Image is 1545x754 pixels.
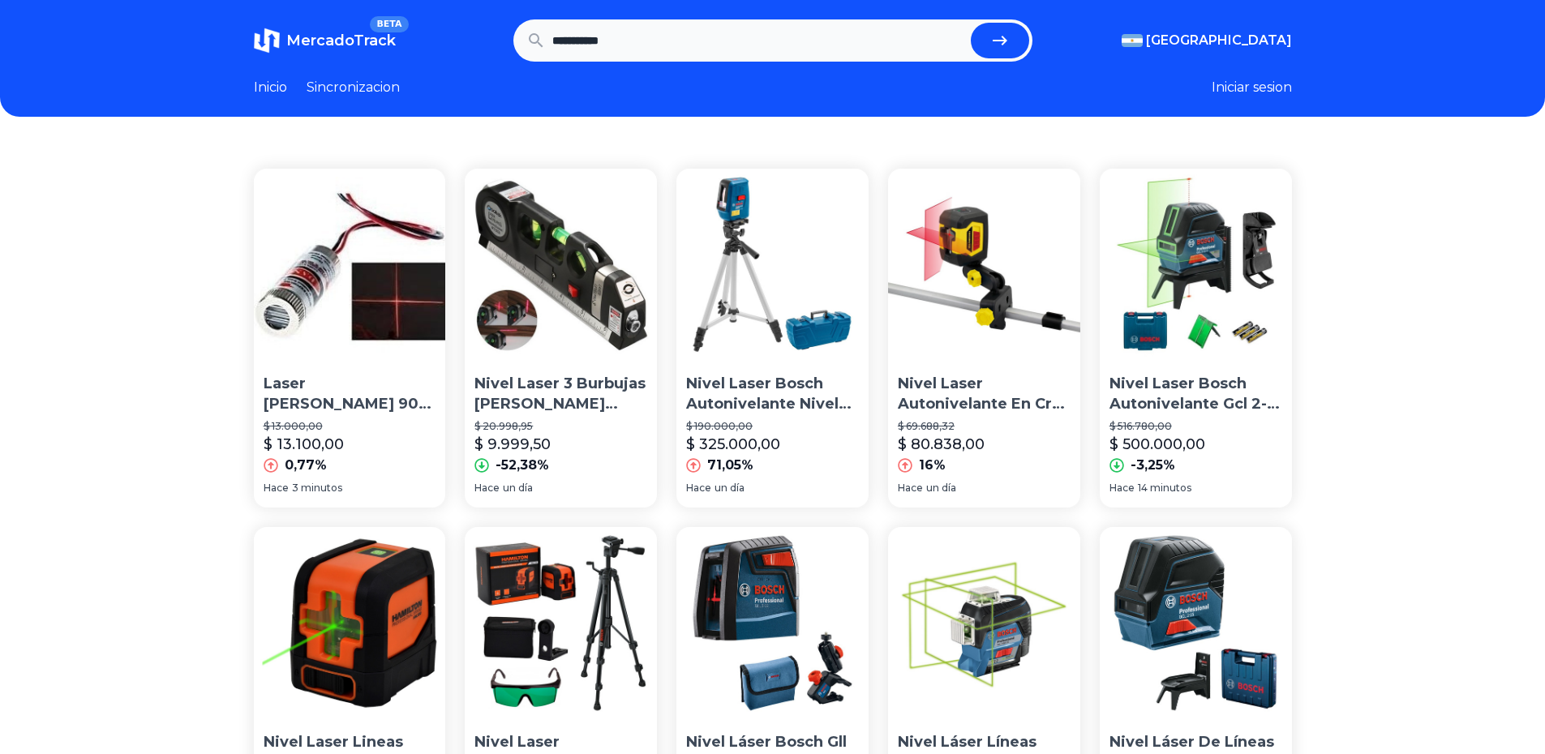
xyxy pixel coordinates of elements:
img: Laser Cruz Corte Angulo 90 Alineacion Nivel 5mw Itytarg [254,169,446,361]
p: Laser [PERSON_NAME] 90 Alineacion Nivel 5mw Itytarg [264,374,436,414]
img: Nivel Láser De Líneas Combinado Bosch Gcl 2-15 [1100,527,1292,719]
span: MercadoTrack [286,32,396,49]
img: Nivel Laser Lineas Verde Hamilton Hnl100 Con Soporte 30 Mts [254,527,446,719]
span: 3 minutos [292,482,342,495]
p: $ 13.100,00 [264,433,344,456]
button: [GEOGRAPHIC_DATA] [1122,31,1292,50]
span: Hace [686,482,711,495]
p: -52,38% [496,456,549,475]
p: 16% [919,456,946,475]
a: Inicio [254,78,287,97]
img: Nivel Laser Autonivelante En Cruz 10 Mts Crossmaster 9936170 [888,169,1080,361]
p: Nivel Laser 3 Burbujas [PERSON_NAME] Cinta Métrica Regla [474,374,647,414]
p: $ 516.780,00 [1109,420,1282,433]
p: $ 69.688,32 [898,420,1071,433]
span: Hace [264,482,289,495]
span: Hace [898,482,923,495]
p: $ 325.000,00 [686,433,780,456]
p: Nivel Laser Bosch Autonivelante Gcl 2-15 G Lineas Verdes Dgm [1109,374,1282,414]
p: $ 13.000,00 [264,420,436,433]
p: 71,05% [707,456,753,475]
p: 0,77% [285,456,327,475]
span: Hace [474,482,500,495]
img: Nivel Laser Bosch Autonivelante Gcl 2-15 G Lineas Verdes Dgm [1100,169,1292,361]
p: $ 80.838,00 [898,433,985,456]
span: 14 minutos [1138,482,1191,495]
span: un día [503,482,533,495]
a: Nivel Laser 3 Burbujas Horiz Vert Cruz Cinta Métrica ReglaNivel Laser 3 Burbujas [PERSON_NAME] Ci... [465,169,657,508]
img: Nivel Láser Líneas Verde 360 Bosch Gll 3-80cg 30m + Recept [888,527,1080,719]
p: -3,25% [1131,456,1175,475]
a: Nivel Laser Bosch Autonivelante Gcl 2-15 G Lineas Verdes DgmNivel Laser Bosch Autonivelante Gcl 2... [1100,169,1292,508]
button: Iniciar sesion [1212,78,1292,97]
img: Nivel Láser Bosch Gll 2-12 + Bolsa Protectora [676,527,869,719]
span: Hace [1109,482,1135,495]
a: Laser Cruz Corte Angulo 90 Alineacion Nivel 5mw ItytargLaser [PERSON_NAME] 90 Alineacion Nivel 5m... [254,169,446,508]
p: Nivel Laser Autonivelante En Cruz 10 Mts Crossmaster 9936170 [898,374,1071,414]
a: Nivel Laser Autonivelante En Cruz 10 Mts Crossmaster 9936170Nivel Laser Autonivelante En Cruz 10 ... [888,169,1080,508]
span: BETA [370,16,408,32]
p: $ 190.000,00 [686,420,859,433]
p: $ 500.000,00 [1109,433,1205,456]
img: Nivel Laser Autonivelante Hamilton 2 Linea Verde Hnl100 Kit [465,527,657,719]
a: Nivel Laser Bosch Autonivelante Nivelox Gll 3 X Lineas Kit Nivel Laser Bosch Autonivelante Nivelo... [676,169,869,508]
p: $ 9.999,50 [474,433,551,456]
p: Nivel Laser Bosch Autonivelante Nivelox Gll 3 X Lineas Kit [686,374,859,414]
span: [GEOGRAPHIC_DATA] [1146,31,1292,50]
img: Nivel Laser Bosch Autonivelante Nivelox Gll 3 X Lineas Kit [676,169,869,361]
img: Nivel Laser 3 Burbujas Horiz Vert Cruz Cinta Métrica Regla [465,169,657,361]
img: MercadoTrack [254,28,280,54]
a: Sincronizacion [307,78,400,97]
span: un día [926,482,956,495]
a: MercadoTrackBETA [254,28,396,54]
img: Argentina [1122,34,1143,47]
span: un día [715,482,745,495]
p: $ 20.998,95 [474,420,647,433]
